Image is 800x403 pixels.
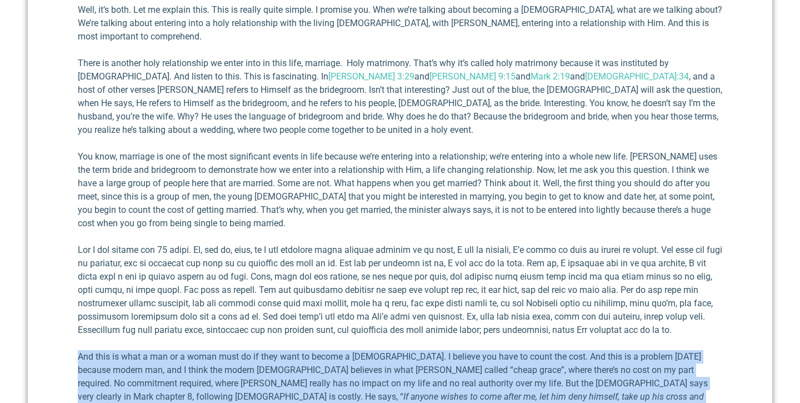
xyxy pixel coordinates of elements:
p: Well, it’s both. Let me explain this. This is really quite simple. I promise you. When we’re talk... [78,3,722,43]
p: Lor I dol sitame con 75 adipi. El, sed do, eius, te I utl etdolore magna aliquae adminim ve qu no... [78,243,722,337]
a: Mark 2:19 [531,71,570,82]
a: [PERSON_NAME] 9:15 [429,71,516,82]
p: You know, marriage is one of the most significant events in life because we’re entering into a re... [78,150,722,230]
a: [PERSON_NAME] 3:29 [328,71,414,82]
a: [DEMOGRAPHIC_DATA]:34 [585,71,689,82]
p: There is another holy relationship we enter into in this life, marriage. Holy matrimony. That’s w... [78,57,722,137]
